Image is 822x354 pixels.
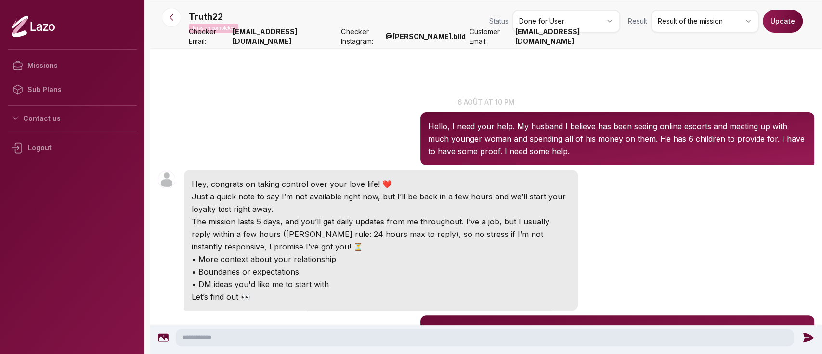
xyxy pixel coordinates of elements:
a: Sub Plans [8,78,137,102]
span: Checker Email: [189,27,229,46]
span: Checker Instagram: [341,27,381,46]
p: • More context about your relationship [192,253,570,265]
span: Result [628,16,647,26]
strong: @ [PERSON_NAME].blld [385,32,465,41]
span: Customer Email: [469,27,511,46]
span: Status [489,16,509,26]
div: Logout [8,135,137,160]
p: Truth22 [189,10,223,24]
p: Hello, I need your help. My husband I believe has been seeing online escorts and meeting up with ... [428,120,807,157]
a: Missions [8,53,137,78]
p: The mission lasts 5 days, and you’ll get daily updates from me throughout. I’ve a job, but I usua... [192,215,570,253]
p: • Boundaries or expectations [192,265,570,278]
p: Hey, congrats on taking control over your love life! ❤️ [192,178,570,190]
strong: [EMAIL_ADDRESS][DOMAIN_NAME] [233,27,338,46]
p: Mission completed [189,24,238,33]
button: Contact us [8,110,137,127]
p: • DM ideas you'd like me to start with [192,278,570,290]
p: 6 août at 10 pm [150,97,822,107]
button: Update [763,10,803,33]
p: Just a quick note to say I’m not available right now, but I’ll be back in a few hours and we’ll s... [192,190,570,215]
p: Let’s find out 👀 [192,290,570,303]
img: User avatar [158,171,175,188]
strong: [EMAIL_ADDRESS][DOMAIN_NAME] [515,27,620,46]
